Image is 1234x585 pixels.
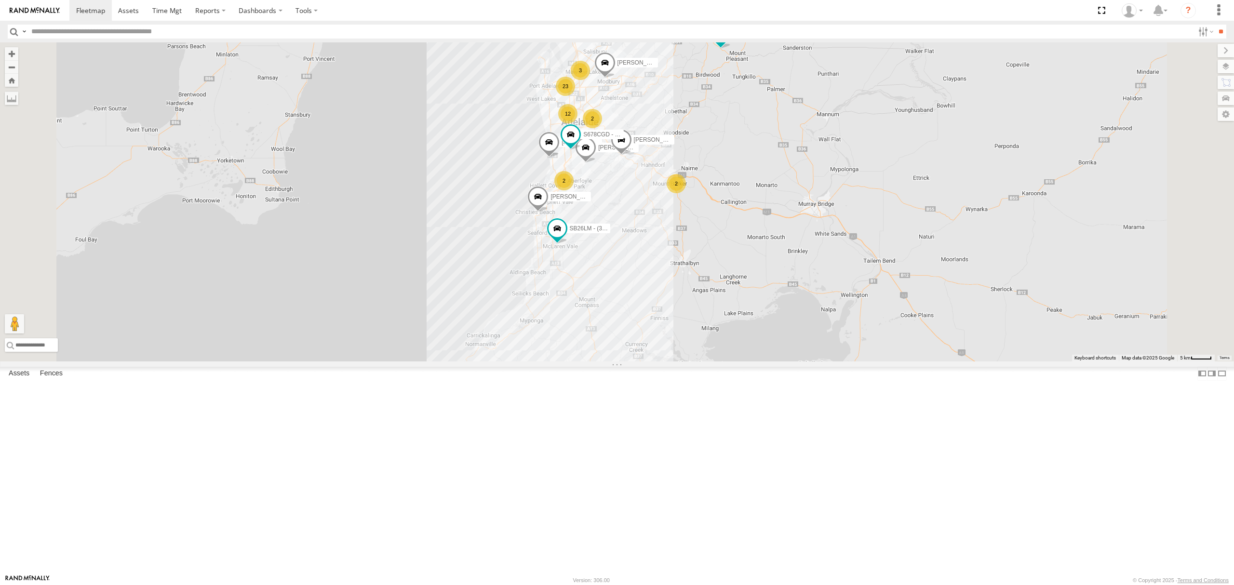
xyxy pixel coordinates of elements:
button: Zoom Home [5,74,18,87]
div: Peter Lu [1118,3,1146,18]
button: Map Scale: 5 km per 40 pixels [1177,355,1215,361]
div: Version: 306.00 [573,577,610,583]
span: [PERSON_NAME] [617,60,665,66]
div: 2 [583,109,602,128]
a: Visit our Website [5,575,50,585]
label: Search Filter Options [1194,25,1215,39]
div: 2 [667,174,686,193]
button: Drag Pegman onto the map to open Street View [5,314,24,333]
img: rand-logo.svg [10,7,60,14]
label: Map Settings [1218,107,1234,121]
button: Zoom out [5,60,18,74]
span: SB26LM - (3P HINO) R7 [570,225,633,232]
label: Dock Summary Table to the Left [1197,367,1207,381]
span: 5 km [1180,355,1191,360]
span: [PERSON_NAME] [550,193,598,200]
a: Terms and Conditions [1178,577,1229,583]
div: 23 [556,77,575,96]
label: Assets [4,367,34,380]
i: ? [1180,3,1196,18]
label: Hide Summary Table [1217,367,1227,381]
label: Search Query [20,25,28,39]
label: Dock Summary Table to the Right [1207,367,1217,381]
div: © Copyright 2025 - [1133,577,1229,583]
div: 2 [554,171,574,190]
label: Fences [35,367,67,380]
div: 12 [558,104,577,123]
span: [PERSON_NAME] [598,144,646,151]
span: S678CGD - Fridge It Sprinter [583,132,658,138]
button: Keyboard shortcuts [1074,355,1116,361]
label: Measure [5,92,18,105]
span: [PERSON_NAME] [634,136,682,143]
a: Terms (opens in new tab) [1220,356,1230,360]
button: Zoom in [5,47,18,60]
span: Map data ©2025 Google [1122,355,1174,360]
div: 3 [571,61,590,80]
